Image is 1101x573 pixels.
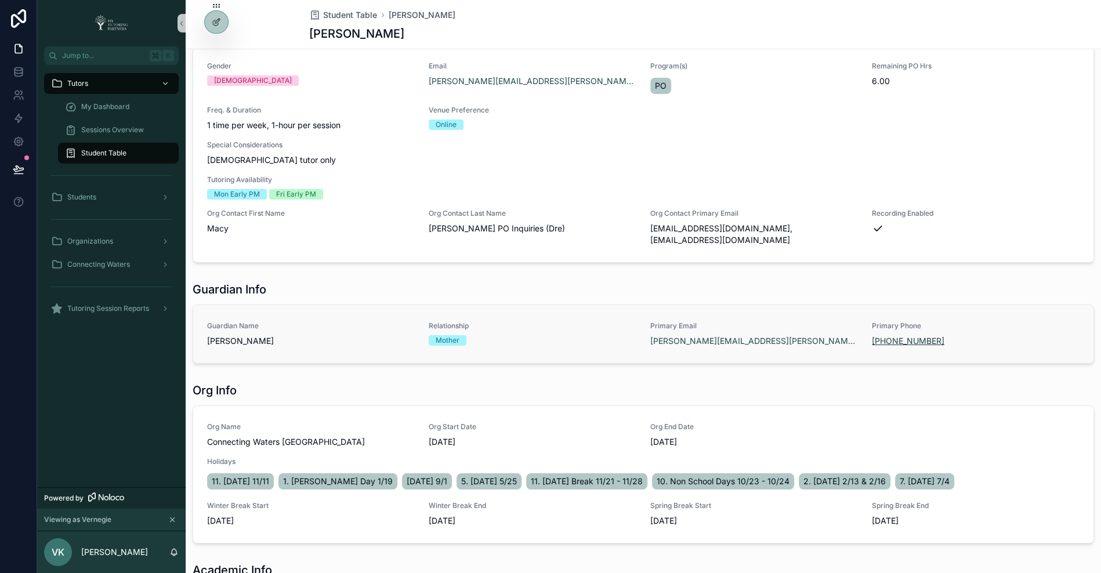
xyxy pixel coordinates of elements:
div: Mother [436,335,459,346]
span: Primary Email [650,321,858,331]
span: 10. Non School Days 10/23 - 10/24 [657,476,789,487]
span: [EMAIL_ADDRESS][DOMAIN_NAME], [EMAIL_ADDRESS][DOMAIN_NAME] [650,223,858,246]
span: Connecting Waters [GEOGRAPHIC_DATA] [207,436,415,448]
a: My Dashboard [58,96,179,117]
span: Jump to... [62,51,145,60]
span: Gender [207,61,415,71]
span: [PERSON_NAME] [207,335,415,347]
span: Winter Break Start [207,501,415,510]
span: Organizations [67,237,113,246]
span: [PERSON_NAME] PO Inquiries (Dre) [429,223,636,234]
span: Connecting Waters [67,260,130,269]
span: Email [429,61,636,71]
h1: Org Info [193,382,237,398]
div: Fri Early PM [276,189,316,200]
span: Powered by [44,494,84,503]
a: Sessions Overview [58,119,179,140]
span: Winter Break End [429,501,636,510]
span: [DATE] [207,515,415,527]
span: Special Considerations [207,140,1080,150]
span: Tutors [67,79,88,88]
div: Mon Early PM [214,189,260,200]
a: Gender[DEMOGRAPHIC_DATA]Email[PERSON_NAME][EMAIL_ADDRESS][PERSON_NAME][DOMAIN_NAME]Program(s)PORe... [193,45,1093,262]
span: Recording Enabled [872,209,1080,218]
a: Student Table [58,143,179,164]
span: Spring Break End [872,501,1080,510]
span: Org Name [207,422,415,431]
span: K [164,51,173,60]
a: Tutors [44,73,179,94]
span: [DATE] [429,436,636,448]
div: Online [436,119,457,130]
span: Freq. & Duration [207,106,415,115]
a: Organizations [44,231,179,252]
span: Macy [207,223,415,234]
span: Student Table [323,9,377,21]
img: App logo [91,14,132,32]
span: Viewing as Vernegie [44,515,111,524]
a: [PERSON_NAME][EMAIL_ADDRESS][PERSON_NAME][DOMAIN_NAME] [650,335,858,347]
span: Program(s) [650,61,858,71]
h1: [PERSON_NAME] [309,26,404,42]
a: Powered by [37,487,186,509]
span: 11. [DATE] Break 11/21 - 11/28 [531,476,643,487]
span: [DATE] [650,515,858,527]
span: [DATE] [650,436,858,448]
span: Guardian Name [207,321,415,331]
span: [DATE] [872,515,1080,527]
span: 7. [DATE] 7/4 [900,476,950,487]
span: Venue Preference [429,106,636,115]
span: [DEMOGRAPHIC_DATA] tutor only [207,154,1080,166]
a: Connecting Waters [44,254,179,275]
div: [DEMOGRAPHIC_DATA] [214,75,292,86]
span: PO [655,80,667,92]
span: Org Contact First Name [207,209,415,218]
span: Relationship [429,321,636,331]
span: [DATE] [429,515,636,527]
span: 2. [DATE] 2/13 & 2/16 [803,476,886,487]
a: Students [44,187,179,208]
span: Org Start Date [429,422,636,431]
div: scrollable content [37,65,186,334]
span: 1 time per week, 1-hour per session [207,119,415,131]
span: My Dashboard [81,102,129,111]
h1: Guardian Info [193,281,266,298]
span: Org End Date [650,422,858,431]
span: Remaining PO Hrs [872,61,1080,71]
span: Holidays [207,457,1080,466]
span: [DATE] 9/1 [407,476,447,487]
button: Jump to...K [44,46,179,65]
p: [PERSON_NAME] [81,546,148,558]
a: [PHONE_NUMBER] [872,335,944,347]
span: Students [67,193,96,202]
span: Sessions Overview [81,125,144,135]
span: 1. [PERSON_NAME] Day 1/19 [283,476,393,487]
span: VK [52,545,64,559]
a: [PERSON_NAME][EMAIL_ADDRESS][PERSON_NAME][DOMAIN_NAME] [429,75,636,87]
span: Org Contact Primary Email [650,209,858,218]
span: Student Table [81,148,126,158]
a: Tutoring Session Reports [44,298,179,319]
span: Tutoring Availability [207,175,1080,184]
span: 11. [DATE] 11/11 [212,476,269,487]
span: 6.00 [872,75,1080,87]
span: Tutoring Session Reports [67,304,149,313]
span: Primary Phone [872,321,1080,331]
span: Spring Break Start [650,501,858,510]
span: 5. [DATE] 5/25 [461,476,517,487]
a: [PERSON_NAME] [389,9,455,21]
span: Org Contact Last Name [429,209,636,218]
a: Student Table [309,9,377,21]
